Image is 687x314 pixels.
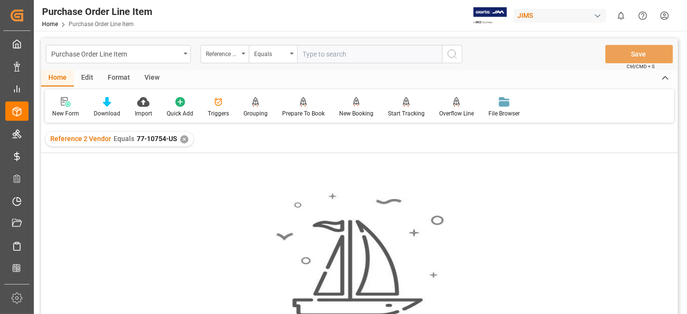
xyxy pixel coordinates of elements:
[180,135,188,143] div: ✕
[114,135,134,143] span: Equals
[388,109,425,118] div: Start Tracking
[442,45,462,63] button: search button
[51,47,180,59] div: Purchase Order Line Item
[439,109,474,118] div: Overflow Line
[94,109,120,118] div: Download
[610,5,632,27] button: show 0 new notifications
[137,135,177,143] span: 77-10754-US
[42,21,58,28] a: Home
[74,70,100,86] div: Edit
[339,109,373,118] div: New Booking
[605,45,673,63] button: Save
[135,109,152,118] div: Import
[632,5,654,27] button: Help Center
[100,70,137,86] div: Format
[41,70,74,86] div: Home
[297,45,442,63] input: Type to search
[243,109,268,118] div: Grouping
[249,45,297,63] button: open menu
[488,109,520,118] div: File Browser
[208,109,229,118] div: Triggers
[200,45,249,63] button: open menu
[254,47,287,58] div: Equals
[50,135,111,143] span: Reference 2 Vendor
[514,6,610,25] button: JIMS
[52,109,79,118] div: New Form
[206,47,239,58] div: Reference 2 Vendor
[473,7,507,24] img: Exertis%20JAM%20-%20Email%20Logo.jpg_1722504956.jpg
[42,4,152,19] div: Purchase Order Line Item
[514,9,606,23] div: JIMS
[167,109,193,118] div: Quick Add
[46,45,191,63] button: open menu
[137,70,167,86] div: View
[282,109,325,118] div: Prepare To Book
[627,63,655,70] span: Ctrl/CMD + S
